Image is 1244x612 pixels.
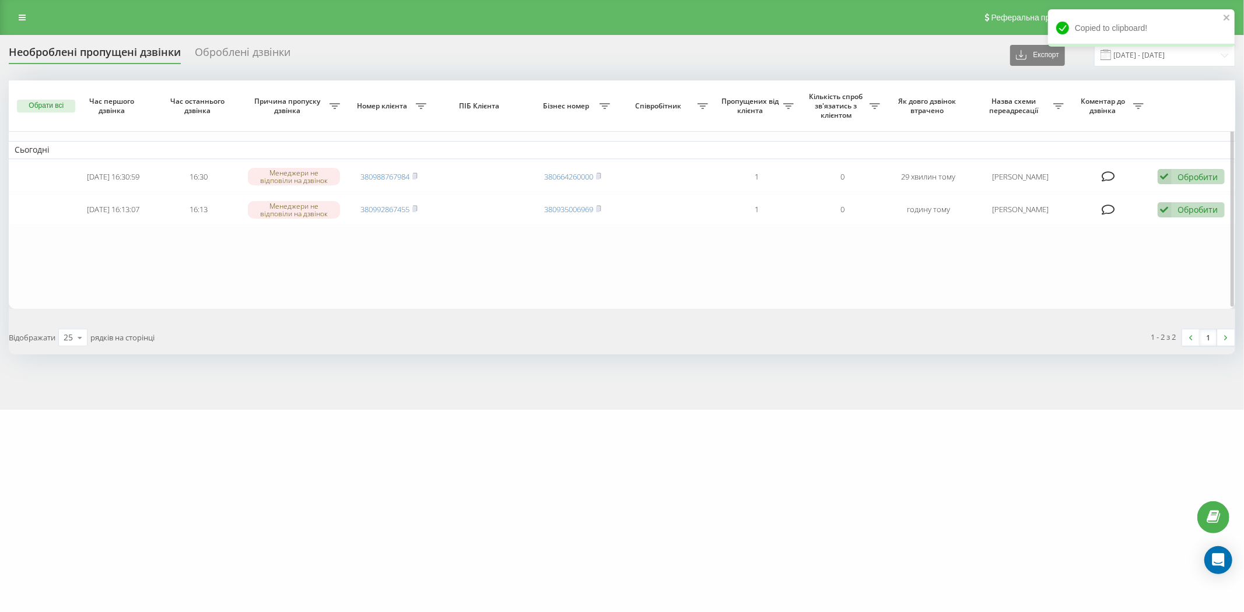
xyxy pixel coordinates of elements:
td: годину тому [886,194,972,225]
td: [PERSON_NAME] [972,194,1070,225]
div: 25 [64,332,73,343]
span: Назва схеми переадресації [977,97,1053,115]
div: Copied to clipboard! [1048,9,1235,47]
td: 16:13 [156,194,241,225]
a: 380988767984 [360,171,409,182]
td: [PERSON_NAME] [972,161,1070,192]
td: 29 хвилин тому [886,161,972,192]
a: 1 [1200,329,1217,346]
span: Номер клієнта [352,101,415,111]
span: Пропущених від клієнта [720,97,783,115]
td: [DATE] 16:30:59 [70,161,156,192]
span: Кількість спроб зв'язатись з клієнтом [805,92,869,119]
td: 16:30 [156,161,241,192]
td: 0 [800,194,885,225]
span: Реферальна програма [991,13,1077,22]
div: Обробити [1178,171,1218,182]
div: Менеджери не відповіли на дзвінок [248,168,340,185]
div: Оброблені дзвінки [195,46,290,64]
span: Коментар до дзвінка [1075,97,1133,115]
td: [DATE] 16:13:07 [70,194,156,225]
td: 0 [800,161,885,192]
span: Співробітник [622,101,698,111]
div: Менеджери не відповіли на дзвінок [248,201,340,219]
div: Необроблені пропущені дзвінки [9,46,181,64]
span: Час першого дзвінка [80,97,146,115]
div: 1 - 2 з 2 [1151,331,1176,343]
a: 380664260000 [544,171,593,182]
span: Час останнього дзвінка [166,97,232,115]
button: Обрати всі [17,100,75,112]
span: Бізнес номер [536,101,600,111]
td: 1 [714,194,800,225]
a: 380992867455 [360,204,409,214]
td: 1 [714,161,800,192]
td: Сьогодні [9,141,1235,159]
div: Open Intercom Messenger [1204,546,1232,574]
div: Обробити [1178,204,1218,215]
span: Причина пропуску дзвінка [248,97,330,115]
a: 380935006969 [544,204,593,214]
span: ПІБ Клієнта [442,101,520,111]
button: close [1223,13,1231,24]
span: Як довго дзвінок втрачено [895,97,962,115]
button: Експорт [1010,45,1065,66]
span: Відображати [9,332,55,343]
span: рядків на сторінці [90,332,155,343]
